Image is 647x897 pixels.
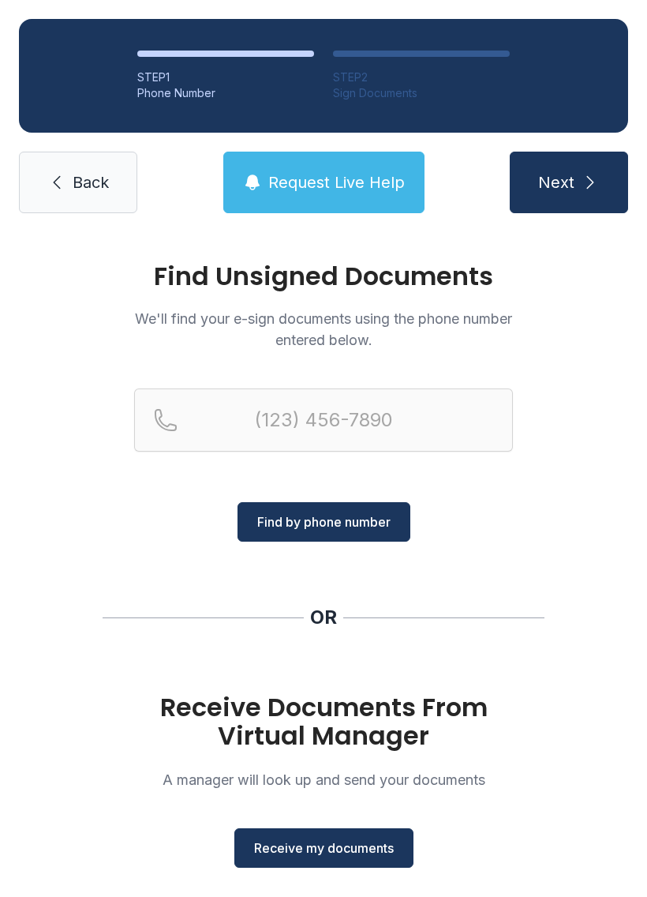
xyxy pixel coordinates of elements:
[333,85,510,101] div: Sign Documents
[268,171,405,193] span: Request Live Help
[137,69,314,85] div: STEP 1
[137,85,314,101] div: Phone Number
[134,308,513,351] p: We'll find your e-sign documents using the phone number entered below.
[134,264,513,289] h1: Find Unsigned Documents
[254,839,394,858] span: Receive my documents
[134,693,513,750] h1: Receive Documents From Virtual Manager
[257,512,391,531] span: Find by phone number
[538,171,574,193] span: Next
[333,69,510,85] div: STEP 2
[134,769,513,790] p: A manager will look up and send your documents
[310,605,337,630] div: OR
[134,388,513,452] input: Reservation phone number
[73,171,109,193] span: Back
